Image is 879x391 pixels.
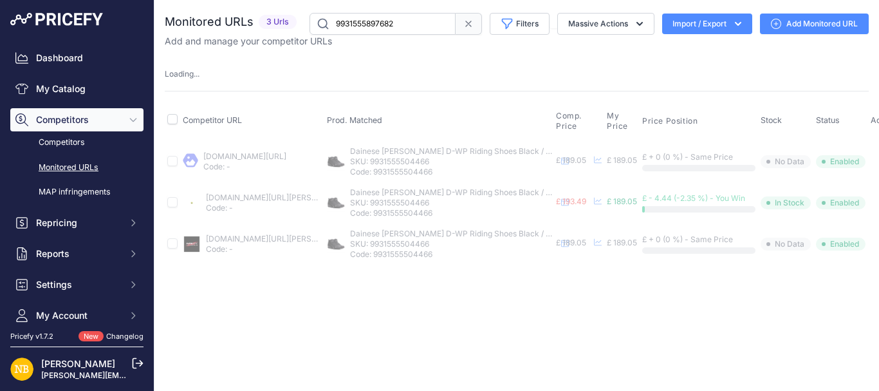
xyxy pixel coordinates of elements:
[607,238,637,247] span: £ 189.05
[607,155,637,165] span: £ 189.05
[350,208,556,218] p: Code: 9931555504466
[761,196,811,209] span: In Stock
[10,108,143,131] button: Competitors
[36,278,120,291] span: Settings
[350,146,584,156] span: Dainese [PERSON_NAME] D-WP Riding Shoes Black / Anthracite
[36,216,120,229] span: Repricing
[10,13,103,26] img: Pricefy Logo
[761,115,782,125] span: Stock
[10,77,143,100] a: My Catalog
[165,69,199,79] span: Loading
[761,155,811,168] span: No Data
[10,304,143,327] button: My Account
[259,15,297,30] span: 3 Urls
[490,13,550,35] button: Filters
[816,115,840,125] span: Status
[165,35,332,48] p: Add and manage your competitor URLs
[556,196,586,206] span: £ 193.49
[10,273,143,296] button: Settings
[10,242,143,265] button: Reports
[206,203,322,213] p: Code: -
[36,309,120,322] span: My Account
[642,152,733,162] span: £ + 0 (0 %) - Same Price
[350,249,556,260] p: Code: 9931555504466
[816,155,865,168] span: Enabled
[165,13,254,31] h2: Monitored URLs
[41,358,115,369] a: [PERSON_NAME]
[556,238,586,247] span: £ 189.05
[350,157,556,167] p: SKU: 9931555504466
[206,193,351,202] a: [DOMAIN_NAME][URL][PERSON_NAME]
[10,211,143,234] button: Repricing
[350,187,584,197] span: Dainese [PERSON_NAME] D-WP Riding Shoes Black / Anthracite
[350,167,556,177] p: Code: 9931555504466
[556,111,599,131] span: Comp. Price
[310,13,456,35] input: Search
[203,151,286,161] a: [DOMAIN_NAME][URL]
[642,193,745,203] span: £ - 4.44 (-2.35 %) - You Win
[327,115,382,125] span: Prod. Matched
[36,113,120,126] span: Competitors
[816,238,865,251] span: Enabled
[41,370,239,380] a: [PERSON_NAME][EMAIL_ADDRESS][DOMAIN_NAME]
[10,131,143,154] a: Competitors
[662,14,752,34] button: Import / Export
[761,238,811,251] span: No Data
[183,115,242,125] span: Competitor URL
[106,332,143,341] a: Changelog
[607,196,637,206] span: £ 189.05
[642,116,698,126] span: Price Position
[350,239,556,249] p: SKU: 9931555504466
[350,229,584,238] span: Dainese [PERSON_NAME] D-WP Riding Shoes Black / Anthracite
[10,331,53,342] div: Pricefy v1.7.2
[350,198,556,208] p: SKU: 9931555504466
[607,111,634,131] span: My Price
[203,162,286,172] p: Code: -
[816,196,865,209] span: Enabled
[642,234,733,244] span: £ + 0 (0 %) - Same Price
[642,116,700,126] button: Price Position
[10,46,143,70] a: Dashboard
[760,14,869,34] a: Add Monitored URL
[556,155,586,165] span: £ 189.05
[556,111,602,131] button: Comp. Price
[607,111,637,131] button: My Price
[206,244,322,254] p: Code: -
[36,247,120,260] span: Reports
[79,331,104,342] span: New
[206,234,351,243] a: [DOMAIN_NAME][URL][PERSON_NAME]
[10,181,143,204] a: MAP infringements
[10,157,143,179] a: Monitored URLs
[557,13,654,35] button: Massive Actions
[194,69,199,79] span: ...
